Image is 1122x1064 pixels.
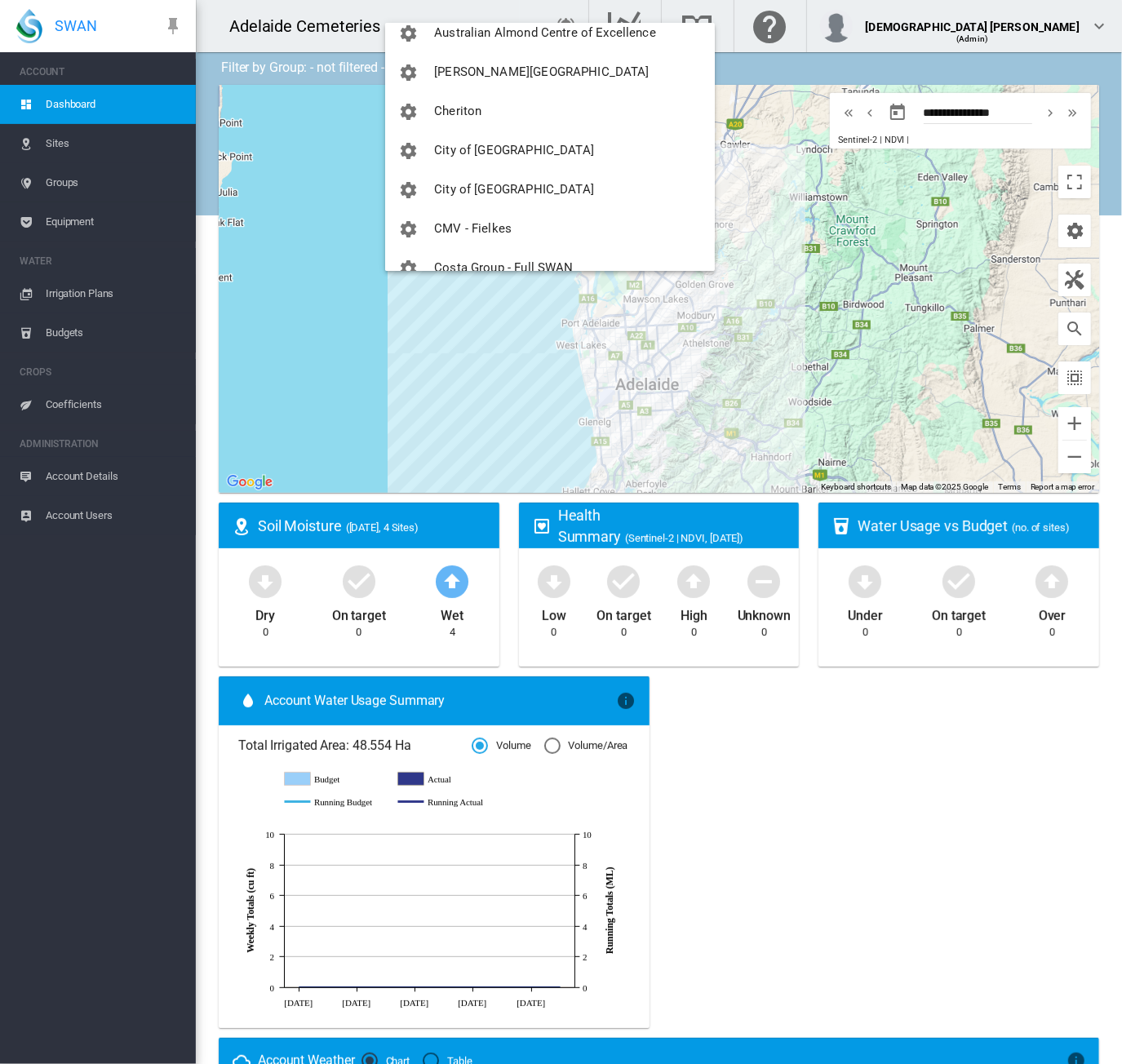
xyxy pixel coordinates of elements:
button: You have 'Admin' permissions to Costa Group - Full SWAN [385,248,715,287]
button: You have 'Admin' permissions to Australian Almond Centre of Excellence [385,13,715,52]
md-icon: icon-cog [398,259,418,278]
button: You have 'Admin' permissions to City of Melbourne [385,170,715,209]
md-icon: icon-cog [398,141,418,161]
span: CMV - Fielkes [434,221,512,236]
md-icon: icon-cog [398,219,418,239]
button: You have 'Admin' permissions to Cheriton [385,91,715,131]
span: Costa Group - Full SWAN [434,260,573,275]
span: City of [GEOGRAPHIC_DATA] [434,143,594,157]
span: City of [GEOGRAPHIC_DATA] [434,182,594,197]
button: You have 'Admin' permissions to CMV - Fielkes [385,209,715,248]
md-icon: icon-cog [398,102,418,122]
span: [PERSON_NAME][GEOGRAPHIC_DATA] [434,64,650,79]
md-icon: icon-cog [398,24,418,43]
md-icon: icon-cog [398,180,418,200]
md-icon: icon-cog [398,63,418,82]
span: Cheriton [434,104,481,118]
button: You have 'Admin' permissions to City of Bayswater [385,131,715,170]
span: Australian Almond Centre of Excellence [434,25,656,40]
button: You have 'Admin' permissions to Baker Ranch [385,52,715,91]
